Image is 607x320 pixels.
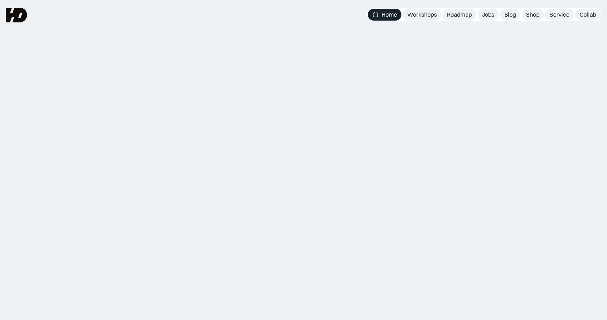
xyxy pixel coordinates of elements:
[575,9,600,21] a: Collab
[580,11,596,18] div: Collab
[522,9,544,21] a: Shop
[545,9,574,21] a: Service
[526,11,539,18] div: Shop
[443,9,476,21] a: Roadmap
[504,11,516,18] div: Blog
[500,9,520,21] a: Blog
[447,11,472,18] div: Roadmap
[407,11,437,18] div: Workshops
[403,9,441,21] a: Workshops
[550,11,569,18] div: Service
[482,11,494,18] div: Jobs
[368,9,401,21] a: Home
[382,11,397,18] div: Home
[478,9,499,21] a: Jobs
